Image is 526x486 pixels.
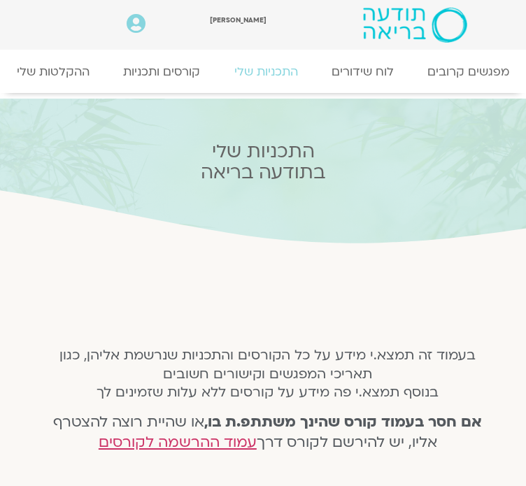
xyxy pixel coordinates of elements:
[204,412,482,432] strong: אם חסר בעמוד קורס שהינך משתתפ.ת בו,
[106,57,217,86] a: קורסים ותכניות
[411,57,526,86] a: מפגשים קרובים
[210,15,266,24] span: [PERSON_NAME]
[35,141,491,183] h2: התכניות שלי בתודעה בריאה
[45,346,490,401] h5: בעמוד זה תמצא.י מידע על כל הקורסים והתכניות שנרשמת אליהן, כגון תאריכי המפגשים וקישורים חשובים בנו...
[217,57,314,86] a: התכניות שלי
[45,413,490,453] h4: או שהיית רוצה להצטרף אליו, יש להירשם לקורס דרך
[315,57,411,86] a: לוח שידורים
[99,432,257,452] a: עמוד ההרשמה לקורסים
